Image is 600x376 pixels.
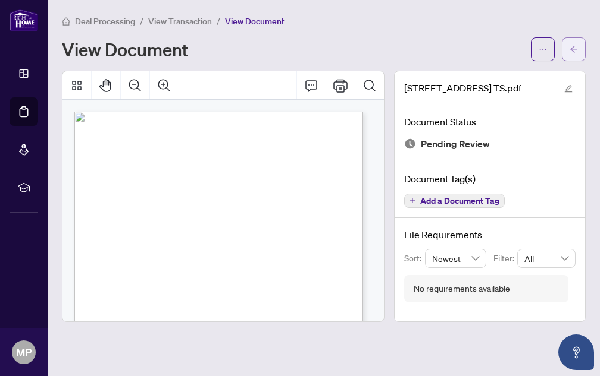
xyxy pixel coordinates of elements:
[140,14,143,28] li: /
[493,252,517,265] p: Filter:
[404,138,416,150] img: Document Status
[16,344,32,361] span: MP
[404,252,425,265] p: Sort:
[62,40,188,59] h1: View Document
[421,136,490,152] span: Pending Review
[404,194,505,208] button: Add a Document Tag
[564,84,573,93] span: edit
[62,17,70,26] span: home
[420,197,499,205] span: Add a Document Tag
[539,45,547,53] span: ellipsis
[225,16,285,27] span: View Document
[75,16,135,27] span: Deal Processing
[148,16,212,27] span: View Transaction
[524,249,568,267] span: All
[404,81,521,95] span: [STREET_ADDRESS] TS.pdf
[10,9,38,31] img: logo
[558,334,594,370] button: Open asap
[404,115,576,129] h4: Document Status
[570,45,578,53] span: arrow-left
[404,228,576,242] h4: File Requirements
[414,282,510,295] div: No requirements available
[217,14,220,28] li: /
[432,249,480,267] span: Newest
[404,172,576,186] h4: Document Tag(s)
[410,198,415,204] span: plus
